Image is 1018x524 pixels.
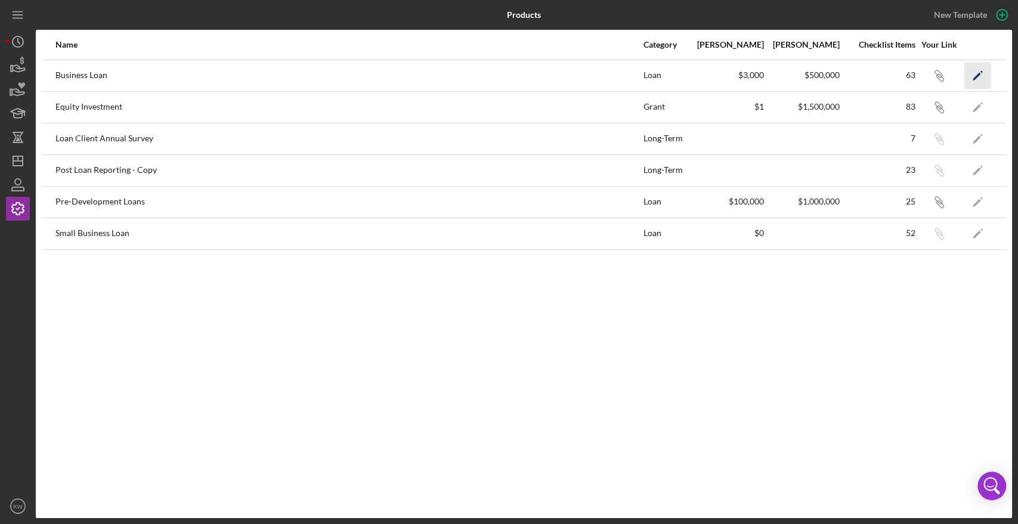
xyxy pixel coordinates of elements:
div: Grant [643,92,688,122]
div: 52 [841,228,915,238]
div: Name [55,40,642,49]
button: KW [6,494,30,518]
div: 23 [841,165,915,175]
div: Loan [643,61,688,91]
div: Long-Term [643,124,688,154]
div: 83 [841,102,915,111]
div: Loan [643,187,688,217]
button: New Template [927,6,1012,24]
div: Open Intercom Messenger [977,472,1006,500]
text: KW [13,503,23,510]
div: $1,000,000 [765,197,840,206]
div: $500,000 [765,70,840,80]
div: [PERSON_NAME] [765,40,840,49]
div: Equity Investment [55,92,642,122]
div: 25 [841,197,915,206]
div: 63 [841,70,915,80]
div: $1 [689,102,764,111]
div: Loan Client Annual Survey [55,124,642,154]
div: Pre-Development Loans [55,187,642,217]
b: Products [507,10,541,20]
div: Checklist Items [841,40,915,49]
div: Loan [643,219,688,249]
div: Your Link [917,40,961,49]
div: $100,000 [689,197,764,206]
div: 7 [841,134,915,143]
div: Post Loan Reporting - Copy [55,156,642,185]
div: Long-Term [643,156,688,185]
div: [PERSON_NAME] [689,40,764,49]
div: Category [643,40,688,49]
div: Small Business Loan [55,219,642,249]
div: New Template [934,6,987,24]
div: Business Loan [55,61,642,91]
div: $1,500,000 [765,102,840,111]
div: $0 [689,228,764,238]
div: $3,000 [689,70,764,80]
